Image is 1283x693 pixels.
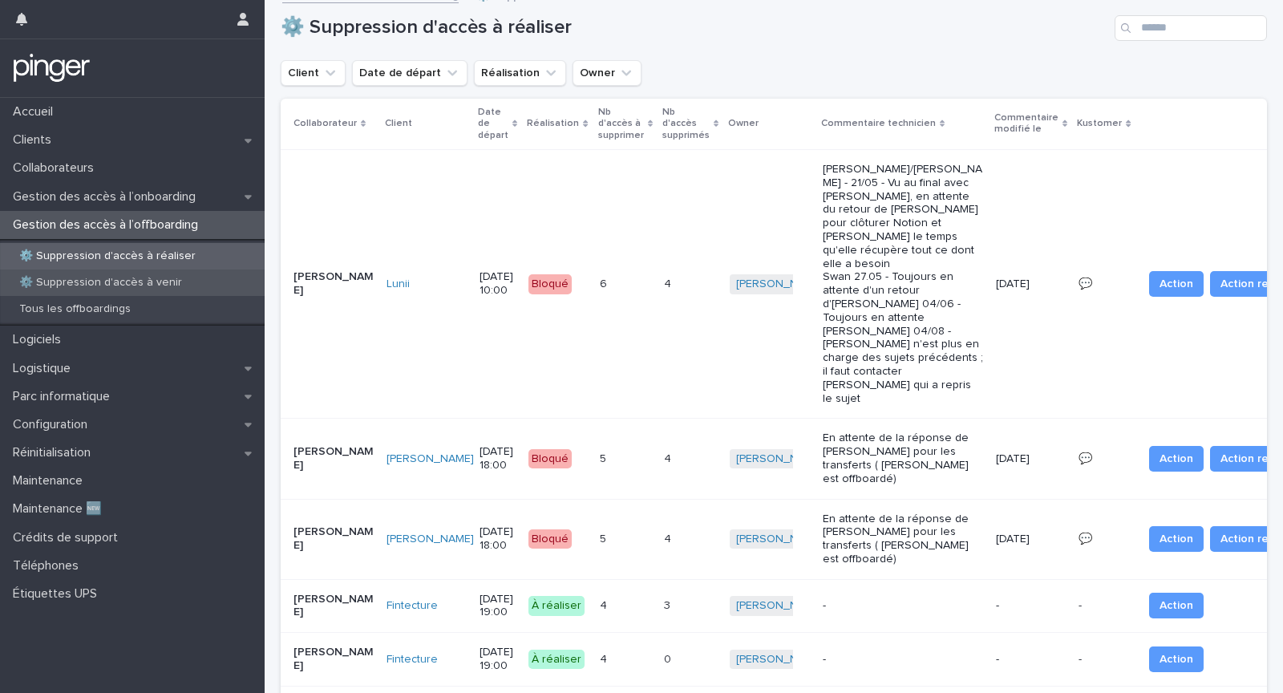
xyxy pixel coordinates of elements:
[281,16,1108,39] h1: ⚙️ Suppression d'accès à réaliser
[528,596,585,616] div: À réaliser
[6,473,95,488] p: Maintenance
[1149,593,1204,618] button: Action
[1160,598,1193,614] span: Action
[736,533,824,546] a: [PERSON_NAME]
[1079,278,1092,290] a: 💬
[994,109,1058,139] p: Commentaire modifié le
[387,653,438,667] a: Fintecture
[823,513,983,566] p: En attente de la réponse de [PERSON_NAME] pour les transferts ( [PERSON_NAME] est offboardé)
[6,445,103,460] p: Réinitialisation
[664,274,674,291] p: 4
[6,276,195,290] p: ⚙️ Suppression d'accès à venir
[6,417,100,432] p: Configuration
[528,449,572,469] div: Bloqué
[600,650,610,667] p: 4
[13,52,91,84] img: mTgBEunGTSyRkCgitkcU
[1149,446,1204,472] button: Action
[6,558,91,573] p: Téléphones
[527,115,579,132] p: Réalisation
[1160,451,1193,467] span: Action
[664,596,674,613] p: 3
[6,302,144,316] p: Tous les offboardings
[996,599,1066,613] p: -
[1079,596,1085,613] p: -
[600,529,609,546] p: 5
[6,530,131,545] p: Crédits de support
[480,445,516,472] p: [DATE] 18:00
[1079,453,1092,464] a: 💬
[293,525,374,553] p: [PERSON_NAME]
[293,115,357,132] p: Collaborateur
[664,449,674,466] p: 4
[1160,531,1193,547] span: Action
[387,278,410,291] a: Lunii
[823,599,983,613] p: -
[1160,651,1193,667] span: Action
[1149,646,1204,672] button: Action
[598,103,644,144] p: Nb d'accès à supprimer
[728,115,759,132] p: Owner
[480,270,516,298] p: [DATE] 10:00
[6,586,110,602] p: Étiquettes UPS
[600,274,610,291] p: 6
[6,361,83,376] p: Logistique
[996,278,1066,291] p: [DATE]
[293,593,374,620] p: [PERSON_NAME]
[1079,650,1085,667] p: -
[662,103,710,144] p: Nb d'accès supprimés
[6,104,66,120] p: Accueil
[480,525,516,553] p: [DATE] 18:00
[1079,533,1092,545] a: 💬
[528,274,572,294] div: Bloqué
[478,103,508,144] p: Date de départ
[6,389,123,404] p: Parc informatique
[736,278,824,291] a: [PERSON_NAME]
[664,650,674,667] p: 0
[293,646,374,673] p: [PERSON_NAME]
[664,529,674,546] p: 4
[387,599,438,613] a: Fintecture
[736,599,824,613] a: [PERSON_NAME]
[6,217,211,233] p: Gestion des accès à l’offboarding
[996,533,1066,546] p: [DATE]
[823,432,983,485] p: En attente de la réponse de [PERSON_NAME] pour les transferts ( [PERSON_NAME] est offboardé)
[528,529,572,549] div: Bloqué
[1149,526,1204,552] button: Action
[387,452,474,466] a: [PERSON_NAME]
[1115,15,1267,41] input: Search
[6,501,115,517] p: Maintenance 🆕
[528,650,585,670] div: À réaliser
[600,449,609,466] p: 5
[821,115,936,132] p: Commentaire technicien
[736,653,824,667] a: [PERSON_NAME]
[6,249,208,263] p: ⚙️ Suppression d'accès à réaliser
[293,445,374,472] p: [PERSON_NAME]
[387,533,474,546] a: [PERSON_NAME]
[996,653,1066,667] p: -
[480,646,516,673] p: [DATE] 19:00
[480,593,516,620] p: [DATE] 19:00
[6,189,208,205] p: Gestion des accès à l’onboarding
[6,132,64,148] p: Clients
[573,60,641,86] button: Owner
[385,115,412,132] p: Client
[823,163,983,405] p: [PERSON_NAME]/[PERSON_NAME] - 21/05 - Vu au final avec [PERSON_NAME], en attente du retour de [PE...
[600,596,610,613] p: 4
[293,270,374,298] p: [PERSON_NAME]
[6,332,74,347] p: Logiciels
[1077,115,1122,132] p: Kustomer
[281,60,346,86] button: Client
[1160,276,1193,292] span: Action
[736,452,824,466] a: [PERSON_NAME]
[352,60,467,86] button: Date de départ
[823,653,983,667] p: -
[996,452,1066,466] p: [DATE]
[474,60,566,86] button: Réalisation
[1149,271,1204,297] button: Action
[6,160,107,176] p: Collaborateurs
